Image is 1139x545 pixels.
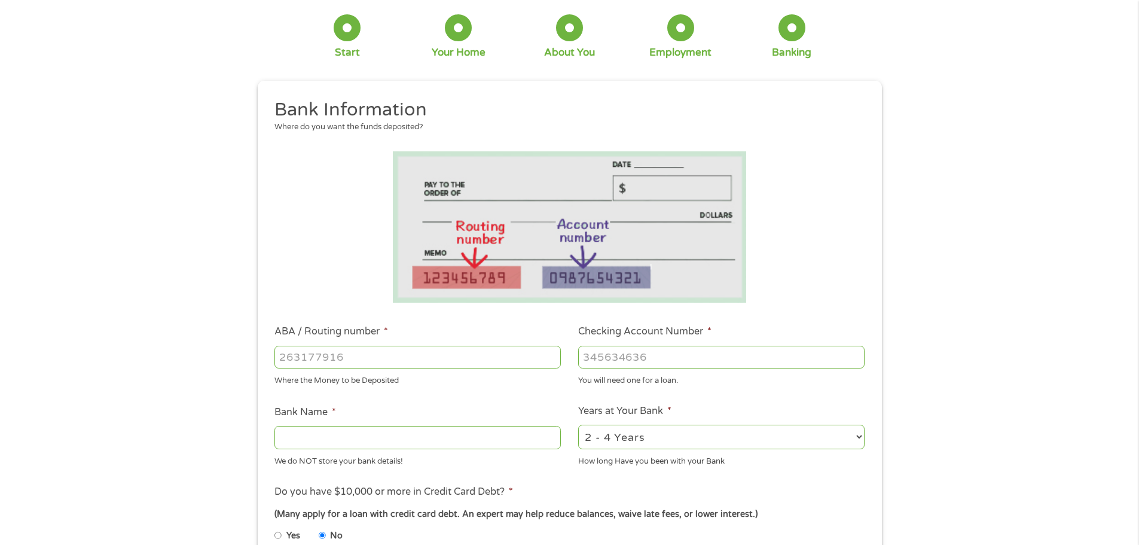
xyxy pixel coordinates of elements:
label: Checking Account Number [578,325,712,338]
label: ABA / Routing number [274,325,388,338]
div: Start [335,46,360,59]
div: Where the Money to be Deposited [274,371,561,387]
div: Employment [649,46,712,59]
div: Banking [772,46,811,59]
div: We do NOT store your bank details! [274,451,561,467]
div: Where do you want the funds deposited? [274,121,856,133]
div: How long Have you been with your Bank [578,451,865,467]
label: No [330,529,343,543]
img: Routing number location [393,151,747,303]
label: Years at Your Bank [578,405,671,418]
div: (Many apply for a loan with credit card debt. An expert may help reduce balances, waive late fees... [274,508,864,521]
label: Do you have $10,000 or more in Credit Card Debt? [274,486,513,498]
label: Yes [286,529,300,543]
label: Bank Name [274,406,336,419]
input: 345634636 [578,346,865,369]
h2: Bank Information [274,98,856,122]
div: You will need one for a loan. [578,371,865,387]
div: Your Home [432,46,485,59]
input: 263177916 [274,346,561,369]
div: About You [544,46,595,59]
